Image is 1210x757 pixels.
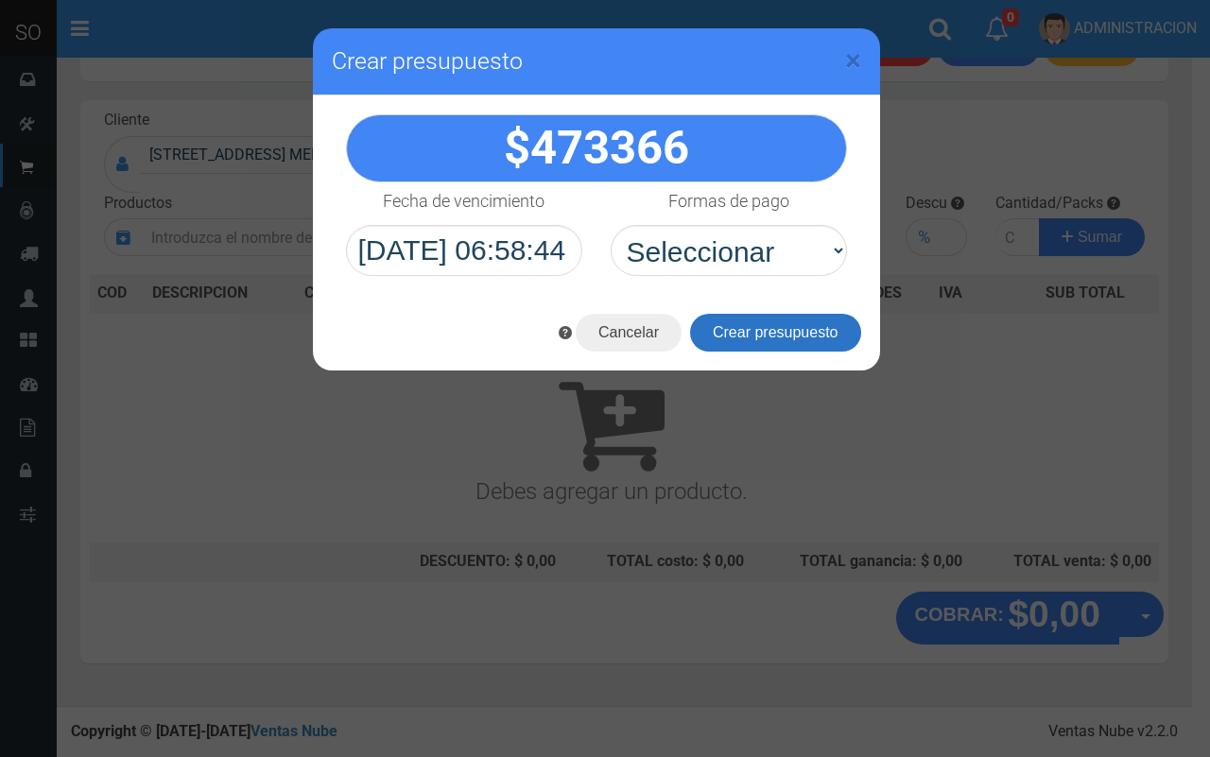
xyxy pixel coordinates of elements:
span: × [845,43,861,78]
button: Cancelar [576,314,682,352]
button: Crear presupuesto [690,314,861,352]
strong: $ [504,121,689,175]
h4: Fecha de vencimiento [383,192,544,211]
span: 473366 [530,121,689,175]
h4: Formas de pago [668,192,789,211]
h3: Crear presupuesto [332,47,861,76]
button: Close [845,45,861,76]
